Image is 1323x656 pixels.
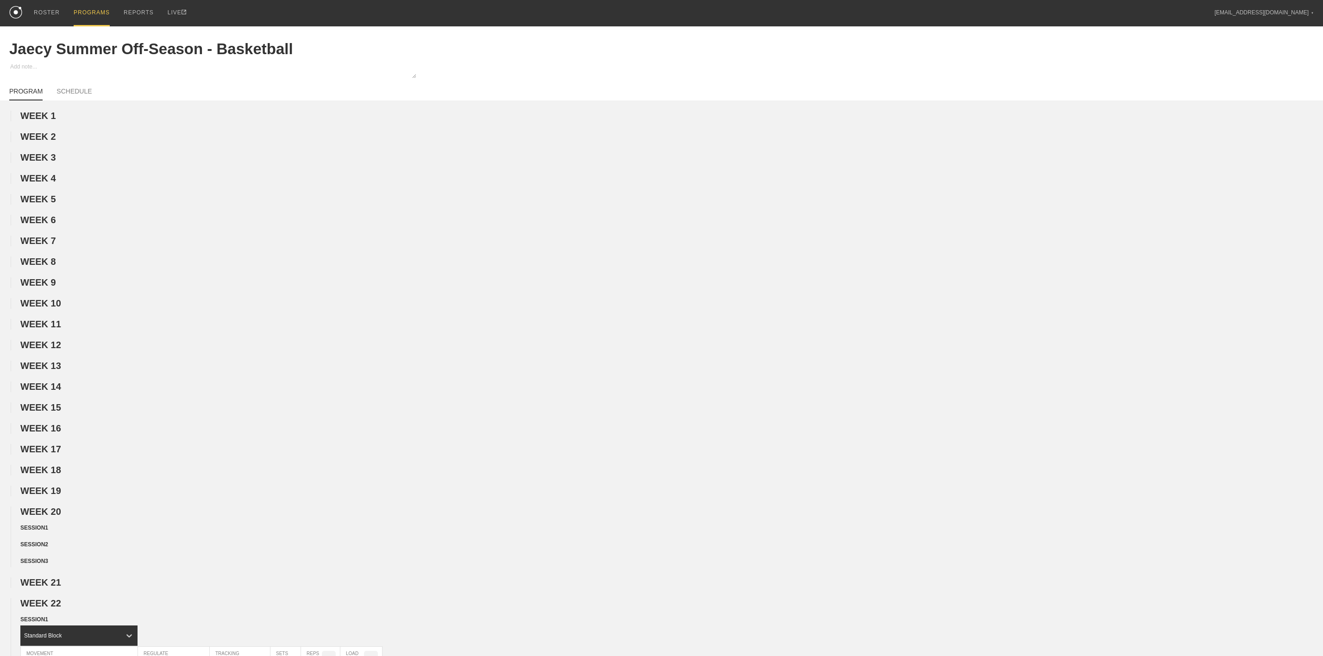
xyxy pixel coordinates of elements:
[20,525,48,531] span: SESSION 1
[20,381,61,392] span: WEEK 14
[20,277,56,287] span: WEEK 9
[20,558,48,564] span: SESSION 3
[20,111,56,121] span: WEEK 1
[20,423,61,433] span: WEEK 16
[20,402,61,412] span: WEEK 15
[20,598,61,608] span: WEEK 22
[20,131,56,142] span: WEEK 2
[20,465,61,475] span: WEEK 18
[20,486,61,496] span: WEEK 19
[20,152,56,162] span: WEEK 3
[20,340,61,350] span: WEEK 12
[24,632,62,639] div: Standard Block
[1311,10,1314,16] div: ▼
[20,616,48,623] span: SESSION 1
[20,361,61,371] span: WEEK 13
[9,87,43,100] a: PROGRAM
[20,577,61,587] span: WEEK 21
[20,194,56,204] span: WEEK 5
[20,215,56,225] span: WEEK 6
[9,6,22,19] img: logo
[20,541,48,548] span: SESSION 2
[20,298,61,308] span: WEEK 10
[20,236,56,246] span: WEEK 7
[20,319,61,329] span: WEEK 11
[20,506,61,517] span: WEEK 20
[56,87,92,100] a: SCHEDULE
[20,173,56,183] span: WEEK 4
[20,256,56,267] span: WEEK 8
[20,444,61,454] span: WEEK 17
[1277,612,1323,656] iframe: Chat Widget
